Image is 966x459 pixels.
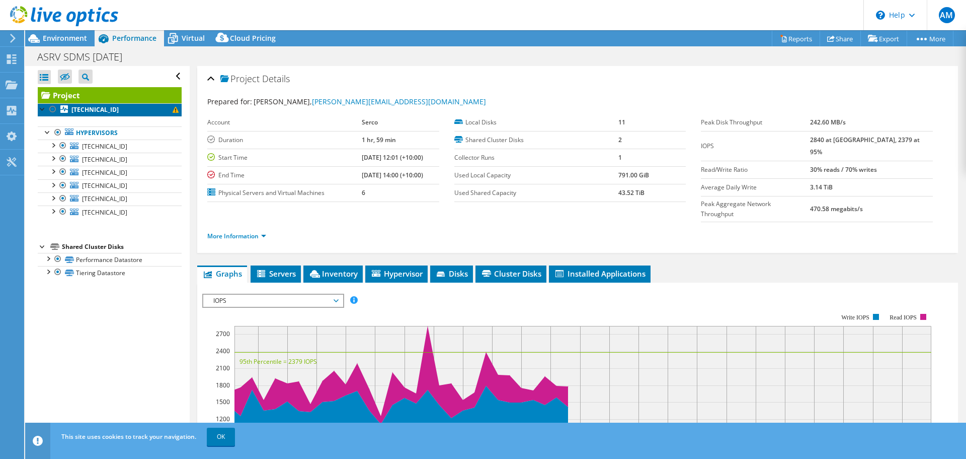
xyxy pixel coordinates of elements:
[82,208,127,217] span: [TECHNICAL_ID]
[860,31,907,46] a: Export
[435,269,468,279] span: Disks
[207,135,362,145] label: Duration
[454,170,618,180] label: Used Local Capacity
[230,33,276,43] span: Cloud Pricing
[370,269,423,279] span: Hypervisor
[208,295,338,307] span: IOPS
[701,165,810,175] label: Read/Write Ratio
[182,33,205,43] span: Virtual
[207,170,362,180] label: End Time
[256,269,296,279] span: Servers
[38,87,182,103] a: Project
[71,105,119,114] b: [TECHNICAL_ID]
[876,11,885,20] svg: \n
[701,141,810,151] label: IOPS
[701,117,810,127] label: Peak Disk Throughput
[618,188,645,197] b: 43.52 TiB
[38,126,182,140] a: Hypervisors
[61,432,196,441] span: This site uses cookies to track your navigation.
[618,136,622,144] b: 2
[207,428,235,446] a: OK
[216,364,230,372] text: 2100
[38,140,182,153] a: [TECHNICAL_ID]
[38,103,182,116] a: [TECHNICAL_ID]
[810,183,833,191] b: 3.14 TiB
[38,153,182,166] a: [TECHNICAL_ID]
[82,168,127,177] span: [TECHNICAL_ID]
[701,182,810,192] label: Average Daily Write
[38,166,182,179] a: [TECHNICAL_ID]
[207,232,266,240] a: More Information
[33,51,138,62] h1: ASRV SDMS [DATE]
[454,188,618,198] label: Used Shared Capacity
[207,153,362,163] label: Start Time
[618,153,622,162] b: 1
[362,118,378,126] b: Serco
[454,135,618,145] label: Shared Cluster Disks
[362,153,423,162] b: [DATE] 12:01 (+10:00)
[312,97,486,106] a: [PERSON_NAME][EMAIL_ADDRESS][DOMAIN_NAME]
[207,97,252,106] label: Prepared for:
[216,398,230,406] text: 1500
[890,314,917,321] text: Read IOPS
[362,136,396,144] b: 1 hr, 59 min
[907,31,953,46] a: More
[220,74,260,84] span: Project
[43,33,87,43] span: Environment
[308,269,358,279] span: Inventory
[82,142,127,151] span: [TECHNICAL_ID]
[82,155,127,164] span: [TECHNICAL_ID]
[939,7,955,23] span: AM
[618,118,625,126] b: 11
[454,117,618,127] label: Local Disks
[810,205,863,213] b: 470.58 megabits/s
[701,199,810,219] label: Peak Aggregate Network Throughput
[38,266,182,279] a: Tiering Datastore
[810,118,846,126] b: 242.60 MB/s
[82,194,127,203] span: [TECHNICAL_ID]
[254,97,486,106] span: [PERSON_NAME],
[554,269,646,279] span: Installed Applications
[454,153,618,163] label: Collector Runs
[810,136,920,156] b: 2840 at [GEOGRAPHIC_DATA], 2379 at 95%
[112,33,156,43] span: Performance
[362,188,365,197] b: 6
[38,206,182,219] a: [TECHNICAL_ID]
[820,31,861,46] a: Share
[841,314,869,321] text: Write IOPS
[262,73,290,85] span: Details
[207,117,362,127] label: Account
[618,171,649,179] b: 791.00 GiB
[480,269,541,279] span: Cluster Disks
[82,181,127,190] span: [TECHNICAL_ID]
[216,330,230,338] text: 2700
[62,241,182,253] div: Shared Cluster Disks
[216,347,230,355] text: 2400
[38,192,182,206] a: [TECHNICAL_ID]
[810,165,877,174] b: 30% reads / 70% writes
[38,179,182,192] a: [TECHNICAL_ID]
[202,269,242,279] span: Graphs
[362,171,423,179] b: [DATE] 14:00 (+10:00)
[216,415,230,423] text: 1200
[38,253,182,266] a: Performance Datastore
[772,31,820,46] a: Reports
[239,357,317,366] text: 95th Percentile = 2379 IOPS
[216,381,230,389] text: 1800
[207,188,362,198] label: Physical Servers and Virtual Machines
